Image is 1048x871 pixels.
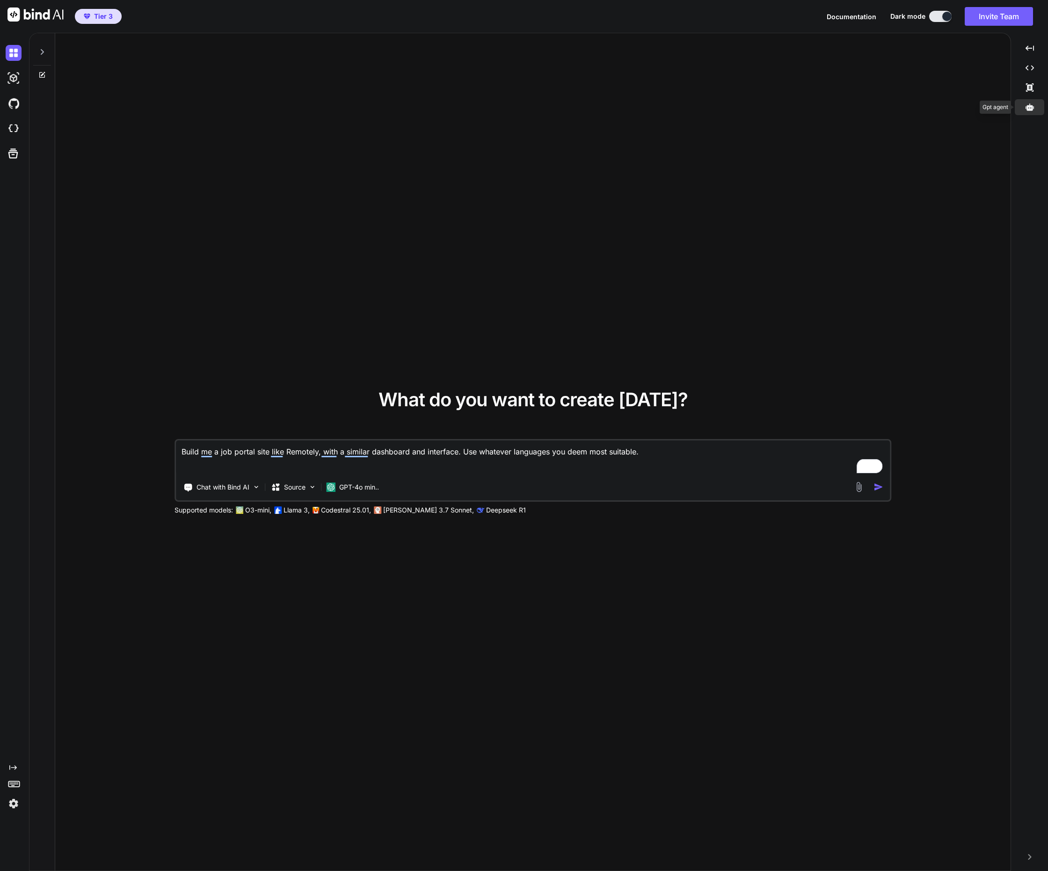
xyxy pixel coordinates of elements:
[827,13,876,21] span: Documentation
[75,9,122,24] button: premiumTier 3
[284,505,310,515] p: Llama 3,
[252,483,260,491] img: Pick Tools
[6,45,22,61] img: darkChat
[339,483,379,492] p: GPT-4o min..
[7,7,64,22] img: Bind AI
[965,7,1033,26] button: Invite Team
[890,12,925,21] span: Dark mode
[853,482,864,492] img: attachment
[321,505,371,515] p: Codestral 25.01,
[378,388,688,411] span: What do you want to create [DATE]?
[176,440,890,475] textarea: To enrich screen reader interactions, please activate Accessibility in Grammarly extension settings
[196,483,249,492] p: Chat with Bind AI
[6,121,22,137] img: cloudideIcon
[374,506,381,514] img: claude
[980,101,1011,114] div: Gpt agent
[308,483,316,491] img: Pick Models
[383,505,474,515] p: [PERSON_NAME] 3.7 Sonnet,
[94,12,113,21] span: Tier 3
[6,796,22,812] img: settings
[84,14,90,19] img: premium
[274,506,282,514] img: Llama2
[175,505,233,515] p: Supported models:
[6,95,22,111] img: githubDark
[477,506,484,514] img: claude
[236,506,243,514] img: GPT-4
[313,507,319,513] img: Mistral-AI
[326,483,335,492] img: GPT-4o mini
[284,483,306,492] p: Source
[245,505,271,515] p: O3-mini,
[486,505,526,515] p: Deepseek R1
[827,12,876,22] button: Documentation
[873,482,883,492] img: icon
[6,70,22,86] img: darkAi-studio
